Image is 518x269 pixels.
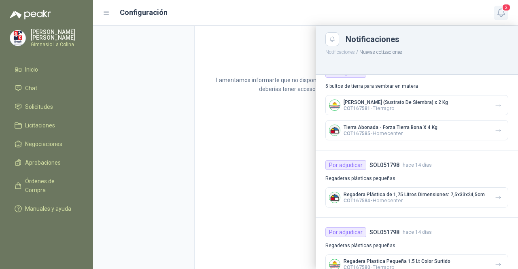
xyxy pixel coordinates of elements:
p: 5 bultos de tierra para sembrar en matera [325,83,508,90]
p: Regadera Plástica de 1,75 Litros Dimensiones: 7,5x33x24,5cm [344,192,485,197]
div: Por adjudicar [325,227,366,237]
div: Por adjudicar [325,160,366,170]
span: Solicitudes [25,102,53,111]
a: Manuales y ayuda [10,201,83,216]
a: Aprobaciones [10,155,83,170]
p: - Homecenter [344,197,485,203]
a: Negociaciones [10,136,83,152]
h4: SOL051798 [369,228,399,237]
button: 2 [494,6,508,20]
span: Manuales y ayuda [25,204,71,213]
span: COT167584 [344,198,370,203]
p: Regaderas plásticas pequeñas [325,175,508,182]
a: Órdenes de Compra [10,174,83,198]
img: Company Logo [329,100,340,110]
span: hace 14 días [403,161,432,169]
img: Company Logo [10,30,25,46]
span: Licitaciones [25,121,55,130]
button: Notificaciones [325,49,355,55]
p: / Nuevas cotizaciones [316,46,518,56]
img: Company Logo [329,125,340,136]
p: Regadera Plastica Pequeña 1.5 Lt Color Surtido [344,258,450,264]
p: Gimnasio La Colina [31,42,83,47]
img: Logo peakr [10,10,51,19]
span: hace 14 días [403,229,432,236]
p: Regaderas plásticas pequeñas [325,242,508,250]
h4: SOL051798 [369,161,399,169]
h1: Configuración [120,7,168,18]
span: 2 [502,4,511,11]
p: [PERSON_NAME] (Sustrato De Siembra) x 2 Kg [344,100,448,105]
span: Aprobaciones [25,158,61,167]
span: COT167581 [344,106,370,111]
a: Inicio [10,62,83,77]
p: [PERSON_NAME] [PERSON_NAME] [31,29,83,40]
button: Close [325,32,339,46]
a: Licitaciones [10,118,83,133]
p: - Homecenter [344,130,437,136]
span: Chat [25,84,37,93]
a: Solicitudes [10,99,83,114]
span: Órdenes de Compra [25,177,76,195]
span: Inicio [25,65,38,74]
p: Tierra Abonada - Forza Tierra Bona X 4 Kg [344,125,437,130]
a: Chat [10,80,83,96]
span: Negociaciones [25,140,62,148]
div: Notificaciones [346,35,508,43]
img: Company Logo [329,192,340,203]
p: - Tierragro [344,105,448,111]
span: COT167585 [344,131,370,136]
